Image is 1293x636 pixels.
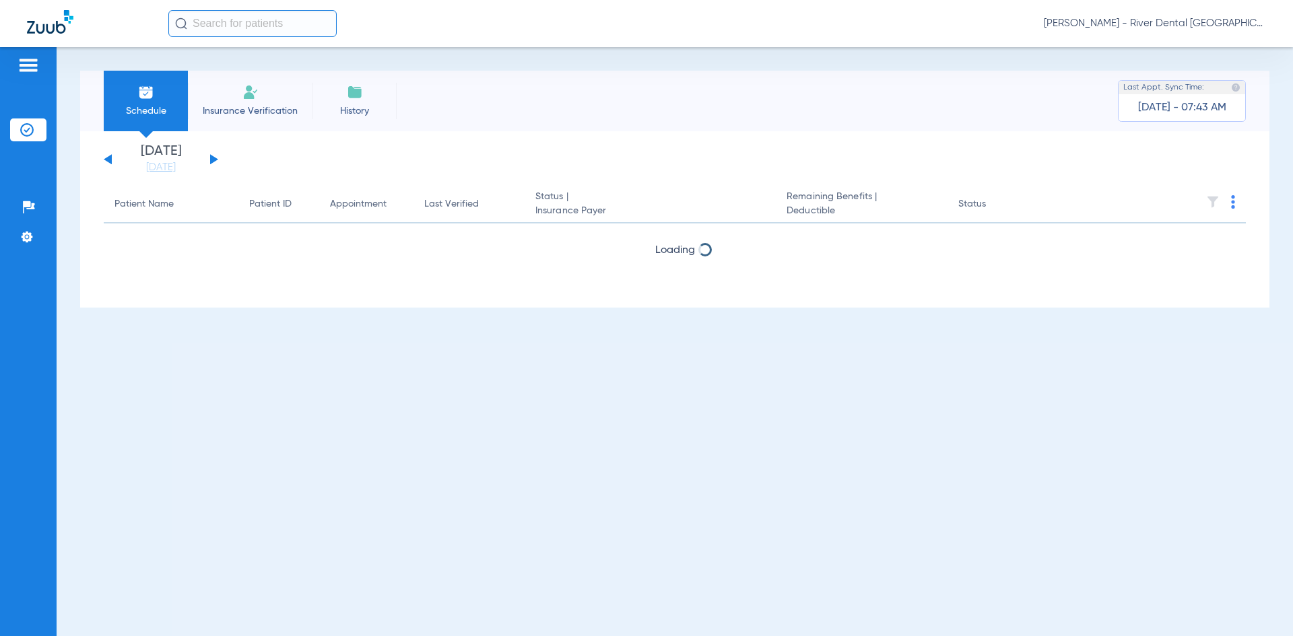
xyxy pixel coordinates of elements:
div: Last Verified [424,197,479,211]
div: Appointment [330,197,403,211]
div: Last Verified [424,197,514,211]
img: Schedule [138,84,154,100]
span: Last Appt. Sync Time: [1123,81,1204,94]
span: Schedule [114,104,178,118]
a: [DATE] [121,161,201,174]
div: Appointment [330,197,387,211]
img: group-dot-blue.svg [1231,195,1235,209]
img: Search Icon [175,17,187,30]
img: Zuub Logo [27,10,73,34]
span: [PERSON_NAME] - River Dental [GEOGRAPHIC_DATA] [1044,17,1266,30]
th: Status | [525,186,776,223]
img: filter.svg [1206,195,1220,209]
div: Patient Name [114,197,228,211]
span: Deductible [787,204,936,218]
img: last sync help info [1231,83,1240,92]
div: Patient ID [249,197,292,211]
img: History [347,84,363,100]
div: Patient ID [249,197,308,211]
img: hamburger-icon [18,57,39,73]
th: Status [948,186,1038,223]
th: Remaining Benefits | [776,186,947,223]
input: Search for patients [168,10,337,37]
span: Insurance Verification [198,104,302,118]
span: Loading [655,245,695,256]
span: Insurance Payer [535,204,765,218]
span: [DATE] - 07:43 AM [1138,101,1226,114]
div: Patient Name [114,197,174,211]
span: History [323,104,387,118]
img: Manual Insurance Verification [242,84,259,100]
li: [DATE] [121,145,201,174]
